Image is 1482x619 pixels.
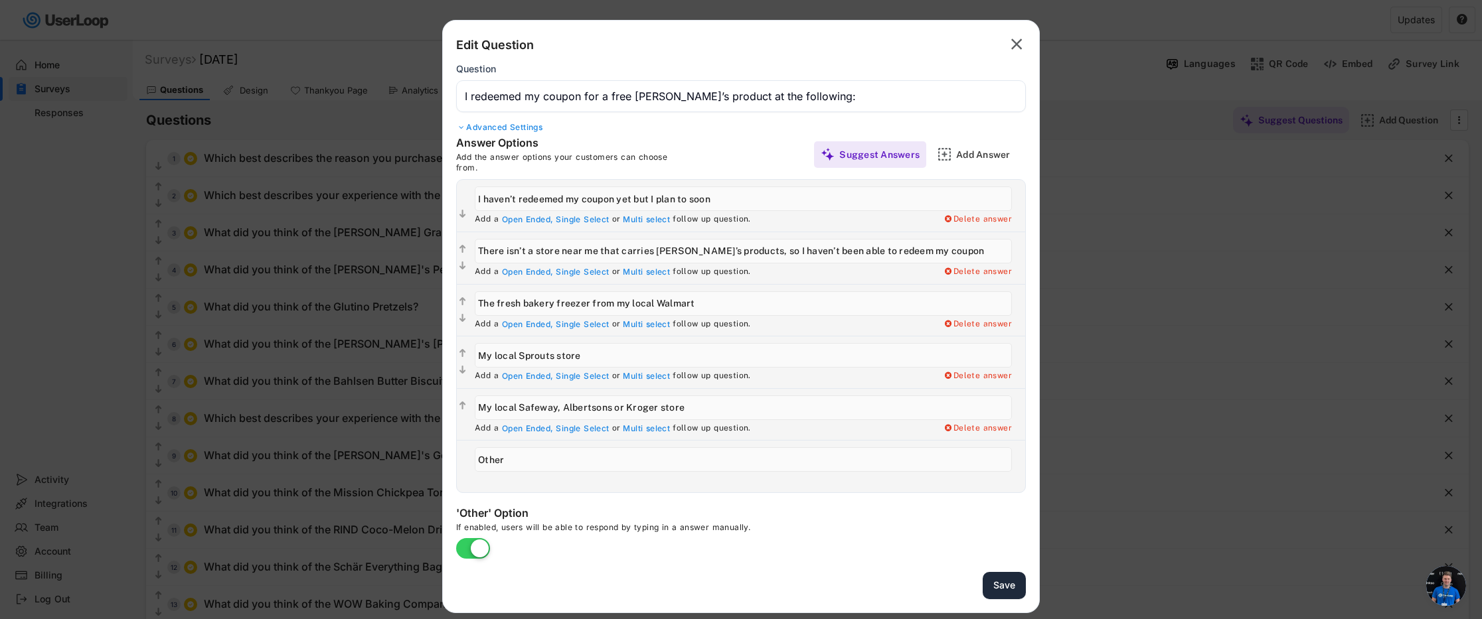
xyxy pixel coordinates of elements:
[475,395,1012,420] input: My local Safeway, Albertsons or Kroger store
[943,319,1012,330] div: Delete answer
[556,371,609,381] div: Single Select
[983,572,1026,599] button: Save
[456,152,689,172] div: Add the answer options your customers can choose from.
[502,267,553,277] div: Open Ended,
[943,423,1012,434] div: Delete answer
[475,423,499,434] div: Add a
[612,267,621,277] div: or
[673,319,751,330] div: follow up question.
[475,214,499,225] div: Add a
[839,149,920,161] div: Suggest Answers
[1007,34,1026,55] button: 
[456,522,855,538] div: If enabled, users will be able to respond by typing in a answer manually.
[943,267,1012,277] div: Delete answer
[556,267,609,277] div: Single Select
[556,423,609,434] div: Single Select
[938,147,951,161] img: AddMajor.svg
[612,371,621,381] div: or
[502,371,553,381] div: Open Ended,
[457,399,468,413] button: 
[456,122,1026,133] div: Advanced Settings
[502,214,553,225] div: Open Ended,
[456,136,655,152] div: Answer Options
[475,343,1012,368] input: My local Sprouts store
[623,371,670,381] div: Multi select
[475,319,499,330] div: Add a
[475,267,499,277] div: Add a
[943,214,1012,225] div: Delete answer
[459,348,466,360] text: 
[956,149,1023,161] div: Add Answer
[456,506,722,522] div: 'Other' Option
[502,423,553,434] div: Open Ended,
[673,267,751,277] div: follow up question.
[457,243,468,256] button: 
[457,295,468,309] button: 
[459,260,466,271] text: 
[612,423,621,434] div: or
[475,371,499,381] div: Add a
[502,319,553,330] div: Open Ended,
[556,214,609,225] div: Single Select
[475,186,1012,211] input: I haven’t redeemed my coupon yet but I plan to soon
[556,319,609,330] div: Single Select
[475,447,1012,472] input: Other
[943,371,1012,381] div: Delete answer
[673,423,751,434] div: follow up question.
[475,291,1012,316] input: The fresh bakery freezer from my local Walmart
[456,80,1026,112] input: Type your question here...
[457,259,468,273] button: 
[459,365,466,376] text: 
[459,312,466,324] text: 
[623,319,670,330] div: Multi select
[459,400,466,411] text: 
[1011,34,1023,54] text: 
[623,267,670,277] div: Multi select
[821,147,835,161] img: MagicMajor%20%28Purple%29.svg
[457,312,468,325] button: 
[457,347,468,360] button: 
[457,208,468,221] button: 
[456,63,496,75] div: Question
[612,214,621,225] div: or
[623,214,670,225] div: Multi select
[457,364,468,377] button: 
[475,239,1012,263] input: There isn’t a store near me that carries Antonina’s products, so I haven’t been able to redeem my...
[1426,566,1466,606] a: Open chat
[673,214,751,225] div: follow up question.
[459,208,466,220] text: 
[673,371,751,381] div: follow up question.
[612,319,621,330] div: or
[459,296,466,307] text: 
[623,423,670,434] div: Multi select
[456,37,534,53] div: Edit Question
[459,243,466,255] text: 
